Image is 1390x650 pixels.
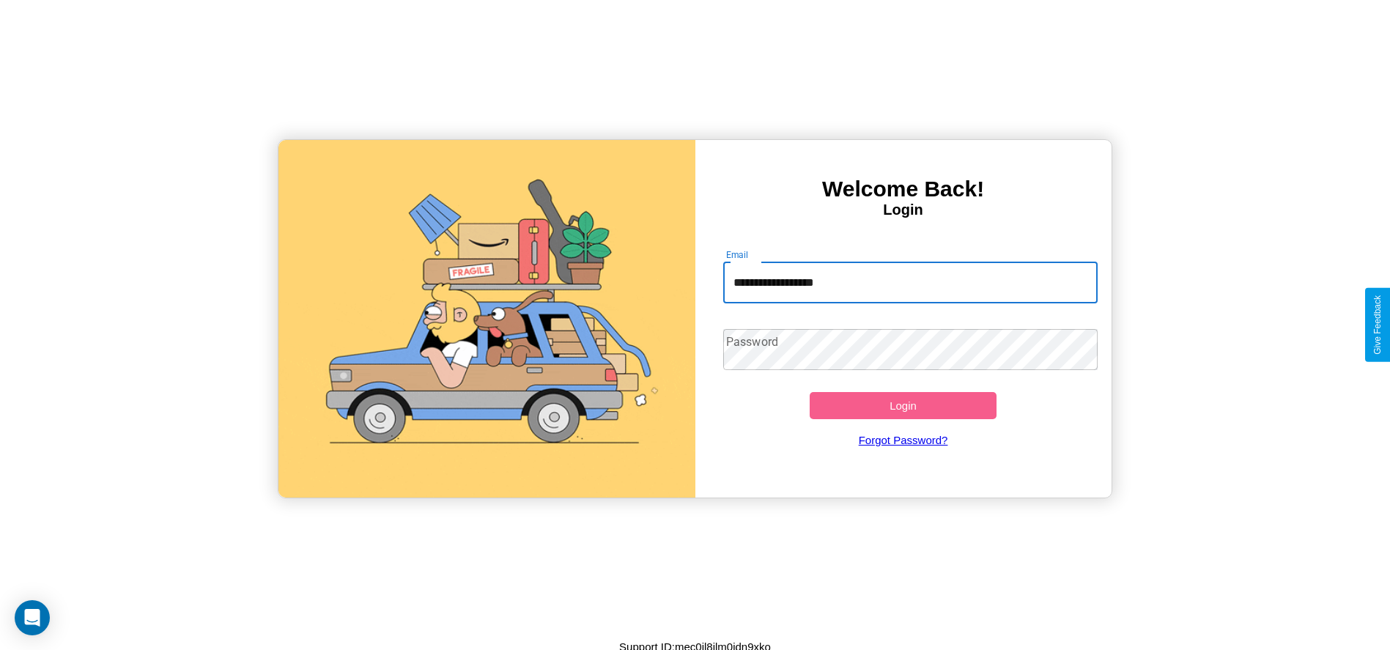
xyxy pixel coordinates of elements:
img: gif [278,140,695,498]
h4: Login [695,202,1112,218]
div: Give Feedback [1372,295,1383,355]
button: Login [810,392,997,419]
div: Open Intercom Messenger [15,600,50,635]
h3: Welcome Back! [695,177,1112,202]
label: Email [726,248,749,261]
a: Forgot Password? [716,419,1090,461]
